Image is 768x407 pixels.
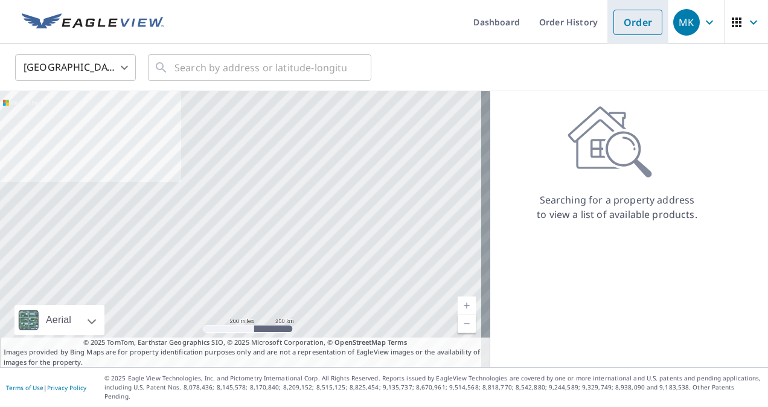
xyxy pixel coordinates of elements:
[22,13,164,31] img: EV Logo
[42,305,75,335] div: Aerial
[104,374,762,401] p: © 2025 Eagle View Technologies, Inc. and Pictometry International Corp. All Rights Reserved. Repo...
[15,51,136,85] div: [GEOGRAPHIC_DATA]
[458,296,476,315] a: Current Level 5, Zoom In
[458,315,476,333] a: Current Level 5, Zoom Out
[613,10,662,35] a: Order
[83,338,408,348] span: © 2025 TomTom, Earthstar Geographics SIO, © 2025 Microsoft Corporation, ©
[6,383,43,392] a: Terms of Use
[174,51,347,85] input: Search by address or latitude-longitude
[673,9,700,36] div: MK
[388,338,408,347] a: Terms
[14,305,104,335] div: Aerial
[334,338,385,347] a: OpenStreetMap
[47,383,86,392] a: Privacy Policy
[536,193,698,222] p: Searching for a property address to view a list of available products.
[6,384,86,391] p: |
